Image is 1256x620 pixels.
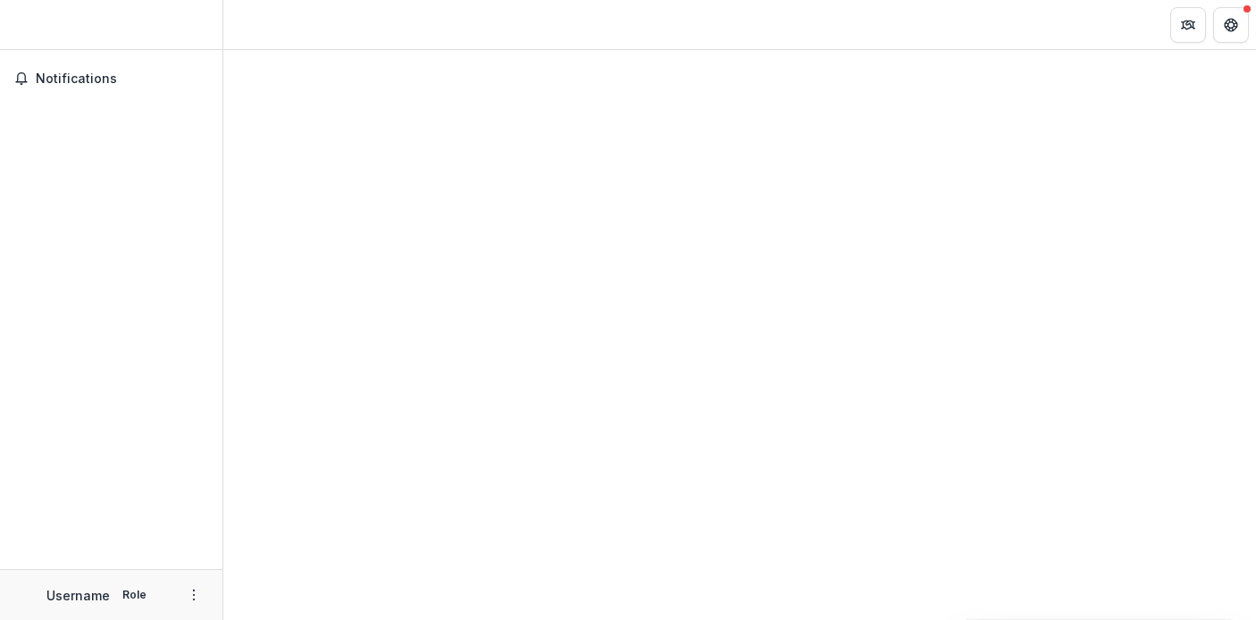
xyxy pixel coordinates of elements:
button: Get Help [1213,7,1249,43]
span: Notifications [36,71,208,87]
p: Username [46,586,110,605]
button: More [183,584,205,606]
button: Partners [1170,7,1206,43]
p: Role [117,587,152,603]
button: Notifications [7,64,215,93]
